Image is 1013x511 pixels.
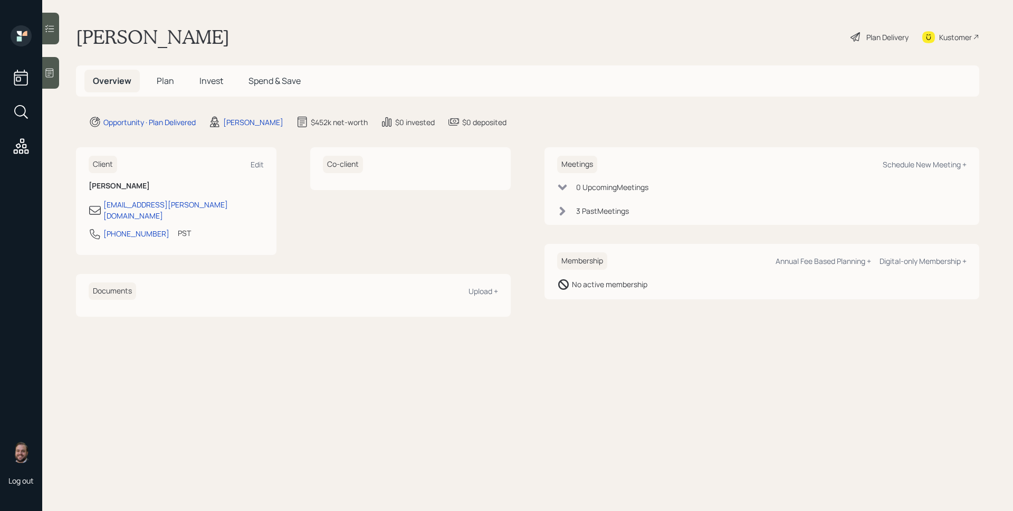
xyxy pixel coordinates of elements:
[89,182,264,191] h6: [PERSON_NAME]
[249,75,301,87] span: Spend & Save
[311,117,368,128] div: $452k net-worth
[8,476,34,486] div: Log out
[89,282,136,300] h6: Documents
[462,117,506,128] div: $0 deposited
[939,32,972,43] div: Kustomer
[572,279,647,290] div: No active membership
[469,286,498,296] div: Upload +
[880,256,967,266] div: Digital-only Membership +
[866,32,909,43] div: Plan Delivery
[178,228,191,239] div: PST
[323,156,363,173] h6: Co-client
[883,159,967,169] div: Schedule New Meeting +
[11,442,32,463] img: james-distasi-headshot.png
[223,117,283,128] div: [PERSON_NAME]
[76,25,230,49] h1: [PERSON_NAME]
[557,156,597,173] h6: Meetings
[576,182,648,193] div: 0 Upcoming Meeting s
[395,117,435,128] div: $0 invested
[199,75,223,87] span: Invest
[251,159,264,169] div: Edit
[103,199,264,221] div: [EMAIL_ADDRESS][PERSON_NAME][DOMAIN_NAME]
[103,228,169,239] div: [PHONE_NUMBER]
[776,256,871,266] div: Annual Fee Based Planning +
[157,75,174,87] span: Plan
[103,117,196,128] div: Opportunity · Plan Delivered
[89,156,117,173] h6: Client
[93,75,131,87] span: Overview
[576,205,629,216] div: 3 Past Meeting s
[557,252,607,270] h6: Membership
